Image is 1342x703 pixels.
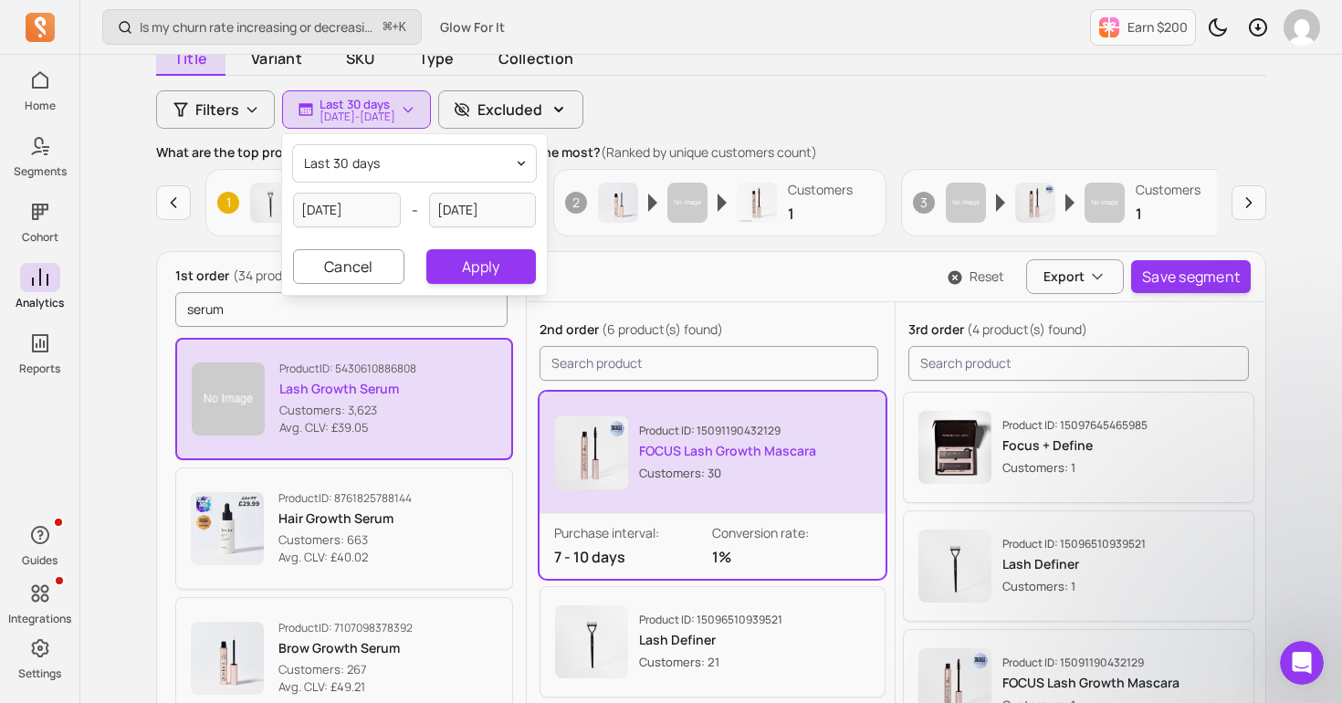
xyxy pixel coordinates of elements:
button: Save segment [1131,260,1251,293]
button: Excluded [438,90,583,129]
p: Home [25,99,56,113]
p: 3rd order [908,320,1249,339]
p: Brow Growth Serum [278,639,413,657]
p: Settings [18,666,61,681]
img: Product image [191,492,264,565]
img: avatar [1284,9,1320,46]
p: FOCUS Lash Growth Mascara [639,442,816,460]
p: Customers: 21 [639,653,782,671]
p: Product ID: 7107098378392 [278,621,413,635]
p: 1% [712,546,871,568]
p: FOCUS Lash Growth Mascara [1002,674,1179,692]
span: 3 [913,192,935,214]
span: Glow For It [440,18,505,37]
p: Lash Growth Serum [279,380,416,398]
p: Customers: 267 [278,661,413,679]
button: ProductID: 8761825788144Hair Growth SerumCustomers: 663Avg. CLV: £40.02 [175,467,513,590]
p: Reports [19,362,60,376]
p: Product ID: 15096510939521 [1002,537,1146,551]
img: Product image [918,411,991,484]
p: Cohort [22,230,58,245]
img: Product image [598,183,638,223]
img: Product image [918,530,991,603]
img: Product image [250,183,290,223]
p: Purchase interval: [554,524,713,542]
kbd: K [399,20,406,35]
p: 1st order [175,267,351,285]
span: 1 [217,192,239,214]
p: Customers: 1 [1002,577,1146,595]
p: Product ID: 15091190432129 [639,424,816,438]
p: Customers [1136,181,1200,199]
p: Avg. CLV: £39.05 [279,419,416,437]
button: Apply [426,249,536,284]
span: (4 product(s) found) [967,320,1087,338]
button: Product imageProduct ID: 15097645465985Focus + DefineCustomers: 1 [903,392,1254,503]
button: Earn $200 [1090,9,1196,46]
p: Product ID: 5430610886808 [279,362,416,376]
button: Product imageProduct ID: 15091190432129FOCUS Lash Growth MascaraCustomers: 30 [540,392,886,513]
span: SKU [328,43,393,74]
span: Type [401,43,473,74]
span: + [383,17,406,37]
input: yyyy-mm-dd [293,193,401,227]
button: Filters [156,90,275,129]
img: Product image [946,183,986,223]
p: Avg. CLV: £40.02 [278,549,412,567]
span: 2 [565,192,587,214]
p: Hair Growth Serum [278,509,412,528]
p: Lash Definer [639,631,782,649]
input: yyyy-mm-dd [429,193,537,227]
p: Last 30 days [320,97,395,111]
button: Glow For It [429,11,516,44]
img: Product image [555,416,628,489]
p: 1 [1136,203,1200,225]
input: search product [540,346,879,381]
button: last 30 days [293,145,536,182]
span: Collection [480,43,592,74]
p: 2nd order [540,320,879,339]
kbd: ⌘ [383,16,393,39]
p: Guides [22,553,58,568]
p: Focus + Define [1002,436,1148,455]
span: - [412,199,418,221]
button: Last 30 days[DATE]-[DATE] [282,90,431,129]
button: Cancel [293,249,404,284]
button: Product imageProduct ID: 15096510939521Lash DefinerCustomers: 1 [903,510,1254,622]
input: search product [175,292,508,327]
button: Export [1026,259,1124,294]
p: Excluded [477,99,542,121]
button: 3Product imageProduct imageProduct imageCustomers1 [901,169,1234,236]
p: Customers [788,181,853,199]
p: Customers: 663 [278,531,412,550]
p: Lash Definer [1002,555,1146,573]
img: Product image [737,183,777,223]
span: (Ranked by unique customers count) [601,143,817,161]
span: Export [1043,268,1085,286]
button: 1Product imageProduct imageProduct imageCustomers1 [205,169,539,236]
iframe: Intercom live chat [1280,641,1324,685]
p: Earn $200 [1127,18,1188,37]
p: Product ID: 15091190432129 [1002,656,1179,670]
img: Product image [191,622,264,695]
p: 1 [788,203,853,225]
img: Product image [1015,183,1055,223]
p: Customers: 1 [1002,458,1148,477]
img: Product image [1085,183,1125,223]
span: (6 product(s) found) [602,320,723,338]
p: Analytics [16,296,64,310]
button: 2Product imageProduct imageProduct imageCustomers1 [553,169,886,236]
span: Variant [233,43,320,74]
span: last 30 days [304,154,381,173]
p: Product ID: 15097645465985 [1002,418,1148,433]
p: Integrations [8,612,71,626]
button: Toggle dark mode [1200,9,1236,46]
button: Is my churn rate increasing or decreasing?⌘+K [102,9,422,45]
p: [DATE] - [DATE] [320,111,395,122]
p: Avg. CLV: £49.21 [278,678,413,697]
button: Reset [933,268,1019,286]
img: Product image [192,362,265,435]
p: Customers: 3,623 [279,402,416,420]
p: What are the top product sequences new customer purchase the most? [156,143,1266,162]
span: Title [156,43,225,76]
